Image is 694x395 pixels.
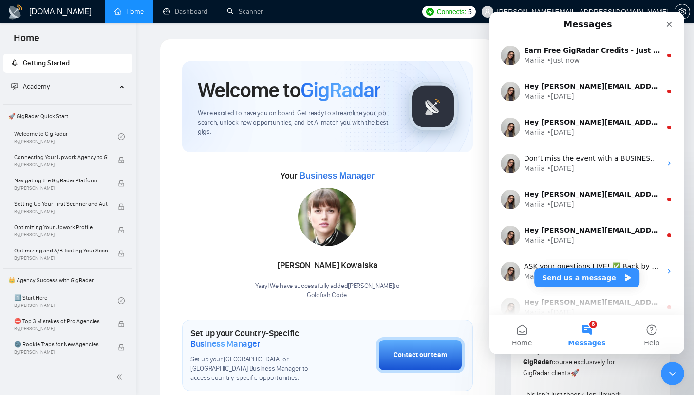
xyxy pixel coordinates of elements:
[14,185,108,191] span: By [PERSON_NAME]
[255,291,400,300] p: Goldfish Code .
[14,162,108,168] span: By [PERSON_NAME]
[298,188,356,246] img: 1717012066705-55.jpg
[11,59,18,66] span: rocket
[118,344,125,351] span: lock
[675,8,690,16] span: setting
[14,222,108,232] span: Optimizing Your Upwork Profile
[409,82,457,131] img: gigradar-logo.png
[114,7,144,16] a: homeHome
[14,349,108,355] span: By [PERSON_NAME]
[14,126,118,147] a: Welcome to GigRadarBy[PERSON_NAME]
[14,199,108,209] span: Setting Up Your First Scanner and Auto-Bidder
[4,107,131,126] span: 🚀 GigRadar Quick Start
[14,152,108,162] span: Connecting Your Upwork Agency to GigRadar
[426,8,434,16] img: upwork-logo.png
[118,133,125,140] span: check-circle
[198,109,393,137] span: We're excited to have you on board. Get ready to streamline your job search, unlock new opportuni...
[163,7,207,16] a: dashboardDashboard
[23,82,50,90] span: Academy
[14,176,108,185] span: Navigating the GigRadar Platform
[14,290,118,311] a: 1️⃣ Start HereBy[PERSON_NAME]
[14,316,108,326] span: ⛔ Top 3 Mistakes of Pro Agencies
[661,362,684,385] iframe: Intercom live chat
[468,6,472,17] span: 5
[8,4,23,20] img: logo
[394,350,447,360] div: Contact our team
[118,157,125,163] span: lock
[300,77,380,103] span: GigRadar
[190,328,327,349] h1: Set up your Country-Specific
[118,297,125,304] span: check-circle
[11,82,50,90] span: Academy
[675,8,690,16] a: setting
[116,372,126,382] span: double-left
[118,180,125,187] span: lock
[14,340,108,349] span: 🌚 Rookie Traps for New Agencies
[190,355,327,383] span: Set up your [GEOGRAPHIC_DATA] or [GEOGRAPHIC_DATA] Business Manager to access country-specific op...
[118,203,125,210] span: lock
[23,59,70,67] span: Getting Started
[571,369,579,377] span: 🚀
[6,31,47,52] span: Home
[437,6,466,17] span: Connects:
[14,209,108,215] span: By [PERSON_NAME]
[227,7,263,16] a: searchScanner
[484,8,491,15] span: user
[198,77,380,103] h1: Welcome to
[190,339,260,349] span: Business Manager
[11,83,18,90] span: fund-projection-screen
[118,227,125,233] span: lock
[14,255,108,261] span: By [PERSON_NAME]
[255,282,400,300] div: Yaay! We have successfully added [PERSON_NAME] to
[14,326,108,332] span: By [PERSON_NAME]
[489,12,684,354] iframe: Intercom live chat
[3,54,132,73] li: Getting Started
[281,170,375,181] span: Your
[14,232,108,238] span: By [PERSON_NAME]
[118,250,125,257] span: lock
[255,257,400,274] div: [PERSON_NAME] Kowalska
[675,4,690,19] button: setting
[299,171,374,180] span: Business Manager
[376,337,465,373] button: Contact our team
[4,270,131,290] span: 👑 Agency Success with GigRadar
[118,321,125,327] span: lock
[14,246,108,255] span: Optimizing and A/B Testing Your Scanner for Better Results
